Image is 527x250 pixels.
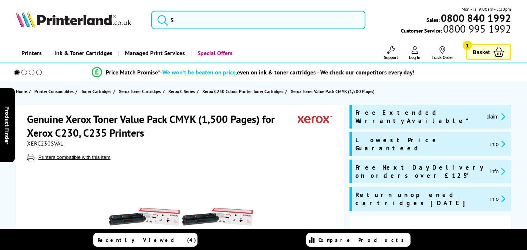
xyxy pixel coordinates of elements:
span: Basket [473,47,490,57]
span: Ink & Toner Cartridges [54,44,112,63]
a: Log In [409,46,420,60]
span: Home [16,87,27,95]
a: Xerox Toner Value Pack CMYK (1,500 Pages) [291,87,376,95]
button: promo-description [488,194,508,203]
span: Compare Products [318,237,408,243]
span: Recently Viewed (4) [98,237,196,243]
a: Home [16,87,29,95]
a: Toner Cartridges [81,87,113,95]
input: S [151,11,365,29]
span: Mon - Fri 9:00am - 5:30pm [462,6,511,13]
span: Price Match Promise* [106,69,160,76]
a: Printerland Logo [16,11,142,29]
span: Free Next Day Delivery on orders over £125* [355,163,484,180]
a: Ink & Toner Cartridges [47,44,118,63]
a: Printers [16,44,47,63]
a: Managed Print Services [118,44,190,63]
img: Printerland Logo [16,11,131,27]
a: Xerox C Series [168,87,197,95]
button: promo-description [488,140,508,148]
li: modal_Promise [4,66,503,79]
span: Log In [409,54,420,60]
img: Xerox [298,112,332,126]
a: Basket 1 [466,44,511,60]
a: Printer Consumables [34,87,75,95]
span: Product Finder [4,106,11,144]
h1: Genuine Xerox Toner Value Pack CMYK (1,500 Pages) for Xerox C230, C235 Printers [27,112,298,140]
span: Printer Consumables [34,87,74,95]
a: Recently Viewed (4) [93,233,197,247]
span: 1 [463,41,472,50]
a: Compare Products [306,233,411,247]
span: Sales: [426,16,440,23]
span: Lowest Price Guaranteed [355,136,484,152]
button: Printers compatible with this item [36,154,113,160]
span: XERC230SVAL [27,140,63,147]
a: Xerox C230 Colour Printer Toner Cartridges [202,87,285,95]
span: We won’t be beaten on price, [162,69,237,76]
button: promo-description [488,167,508,176]
b: 0800 840 1992 [441,11,511,25]
span: Customer Service: [401,25,511,34]
span: Toner Cartridges [81,87,111,95]
a: Support [384,46,398,60]
a: 0800 840 1992 [440,14,511,21]
span: Xerox Toner Value Pack CMYK (1,500 Pages) [291,87,375,95]
span: Return unopened cartridges [DATE] [355,191,484,207]
span: Xerox C230 Colour Printer Toner Cartridges [202,87,283,95]
a: Special Offers [190,44,238,63]
div: - even on ink & toner cartridges - We check our competitors every day! [160,69,415,76]
button: promo-description [484,112,508,121]
span: Support [384,54,398,60]
span: Xerox Toner Cartridges [119,87,161,95]
span: Xerox C Series [168,87,195,95]
span: Free Extended Warranty Available* [355,109,480,125]
span: 0800 995 1992 [442,25,511,32]
a: Track Order [432,46,453,60]
a: Xerox Toner Cartridges [119,87,163,95]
